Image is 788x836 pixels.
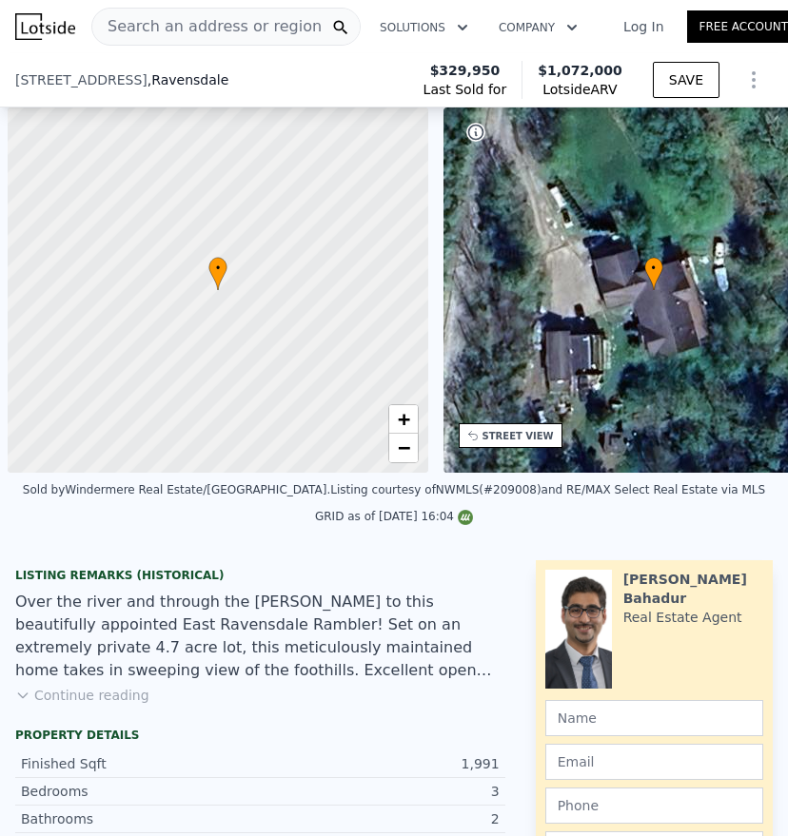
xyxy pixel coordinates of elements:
button: SAVE [653,62,719,98]
div: Bedrooms [21,782,260,801]
div: Listing Remarks (Historical) [15,568,505,583]
span: $1,072,000 [538,63,622,78]
span: , Ravensdale [148,70,229,89]
a: Zoom in [389,405,418,434]
span: [STREET_ADDRESS] [15,70,148,89]
button: Show Options [735,61,773,99]
a: Zoom out [389,434,418,462]
div: Real Estate Agent [623,608,742,627]
span: Search an address or region [92,15,322,38]
span: + [397,407,409,431]
div: • [208,257,227,290]
span: • [208,260,227,277]
div: • [644,257,663,290]
div: Bathrooms [21,809,260,828]
input: Phone [545,787,763,824]
a: Log In [601,17,686,36]
img: NWMLS Logo [458,510,473,525]
div: Over the river and through the [PERSON_NAME] to this beautifully appointed East Ravensdale Ramble... [15,591,505,682]
input: Email [545,744,763,780]
div: 2 [260,809,499,828]
span: Last Sold for [424,80,507,99]
span: • [644,260,663,277]
div: [PERSON_NAME] Bahadur [623,570,763,608]
div: Finished Sqft [21,754,260,773]
button: Continue reading [15,686,149,705]
div: Sold by Windermere Real Estate/[GEOGRAPHIC_DATA] . [23,483,330,496]
img: Lotside [15,13,75,40]
span: $329,950 [430,61,501,80]
div: STREET VIEW [483,429,554,443]
div: 1,991 [260,754,499,773]
div: 3 [260,782,499,801]
button: Company [483,10,593,45]
div: Property details [15,728,505,743]
button: Solutions [364,10,483,45]
div: Listing courtesy of NWMLS (#209008) and RE/MAX Select Real Estate via MLS GRID as of [DATE] 16:04 [315,483,765,523]
span: − [397,436,409,459]
span: Lotside ARV [538,80,622,99]
input: Name [545,700,763,736]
